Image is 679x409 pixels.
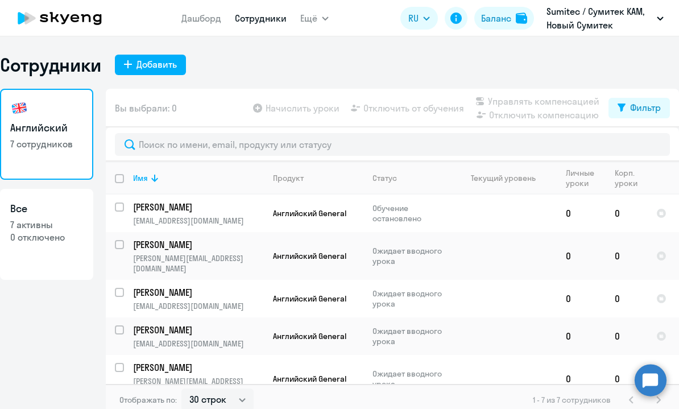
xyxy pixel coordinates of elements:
[615,168,647,188] div: Корп. уроки
[557,355,606,403] td: 0
[133,238,263,251] a: [PERSON_NAME]
[10,231,83,243] p: 0 отключено
[471,173,536,183] div: Текущий уровень
[630,101,661,114] div: Фильтр
[557,195,606,232] td: 0
[608,98,670,118] button: Фильтр
[541,5,669,32] button: Sumitec / Сумитек KAM, Новый Сумитек предоплата
[273,331,346,341] span: Английский General
[10,121,83,135] h3: Английский
[300,7,329,30] button: Ещё
[546,5,652,32] p: Sumitec / Сумитек KAM, Новый Сумитек предоплата
[273,374,346,384] span: Английский General
[566,168,598,188] div: Личные уроки
[606,195,647,232] td: 0
[115,133,670,156] input: Поиск по имени, email, продукту или статусу
[133,324,263,336] a: [PERSON_NAME]
[273,208,346,218] span: Английский General
[557,317,606,355] td: 0
[10,218,83,231] p: 7 активны
[566,168,605,188] div: Личные уроки
[10,138,83,150] p: 7 сотрудников
[136,57,177,71] div: Добавить
[115,101,177,115] span: Вы выбрали: 0
[133,201,263,213] a: [PERSON_NAME]
[235,13,287,24] a: Сотрудники
[372,173,397,183] div: Статус
[133,286,262,299] p: [PERSON_NAME]
[115,55,186,75] button: Добавить
[516,13,527,24] img: balance
[557,232,606,280] td: 0
[133,173,263,183] div: Имя
[408,11,419,25] span: RU
[133,338,263,349] p: [EMAIL_ADDRESS][DOMAIN_NAME]
[181,13,221,24] a: Дашборд
[474,7,534,30] button: Балансbalance
[10,201,83,216] h3: Все
[133,361,262,374] p: [PERSON_NAME]
[133,286,263,299] a: [PERSON_NAME]
[133,301,263,311] p: [EMAIL_ADDRESS][DOMAIN_NAME]
[372,203,450,224] p: Обучение остановлено
[300,11,317,25] span: Ещё
[606,355,647,403] td: 0
[133,376,263,396] p: [PERSON_NAME][EMAIL_ADDRESS][DOMAIN_NAME]
[372,288,450,309] p: Ожидает вводного урока
[133,201,262,213] p: [PERSON_NAME]
[133,324,262,336] p: [PERSON_NAME]
[133,216,263,226] p: [EMAIL_ADDRESS][DOMAIN_NAME]
[606,317,647,355] td: 0
[615,168,639,188] div: Корп. уроки
[557,280,606,317] td: 0
[133,253,263,274] p: [PERSON_NAME][EMAIL_ADDRESS][DOMAIN_NAME]
[606,280,647,317] td: 0
[133,361,263,374] a: [PERSON_NAME]
[273,173,363,183] div: Продукт
[372,246,450,266] p: Ожидает вводного урока
[372,326,450,346] p: Ожидает вводного урока
[481,11,511,25] div: Баланс
[133,238,262,251] p: [PERSON_NAME]
[460,173,556,183] div: Текущий уровень
[372,173,450,183] div: Статус
[273,173,304,183] div: Продукт
[606,232,647,280] td: 0
[10,99,28,117] img: english
[273,294,346,304] span: Английский General
[133,173,148,183] div: Имя
[273,251,346,261] span: Английский General
[533,395,611,405] span: 1 - 7 из 7 сотрудников
[372,369,450,389] p: Ожидает вводного урока
[400,7,438,30] button: RU
[119,395,177,405] span: Отображать по:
